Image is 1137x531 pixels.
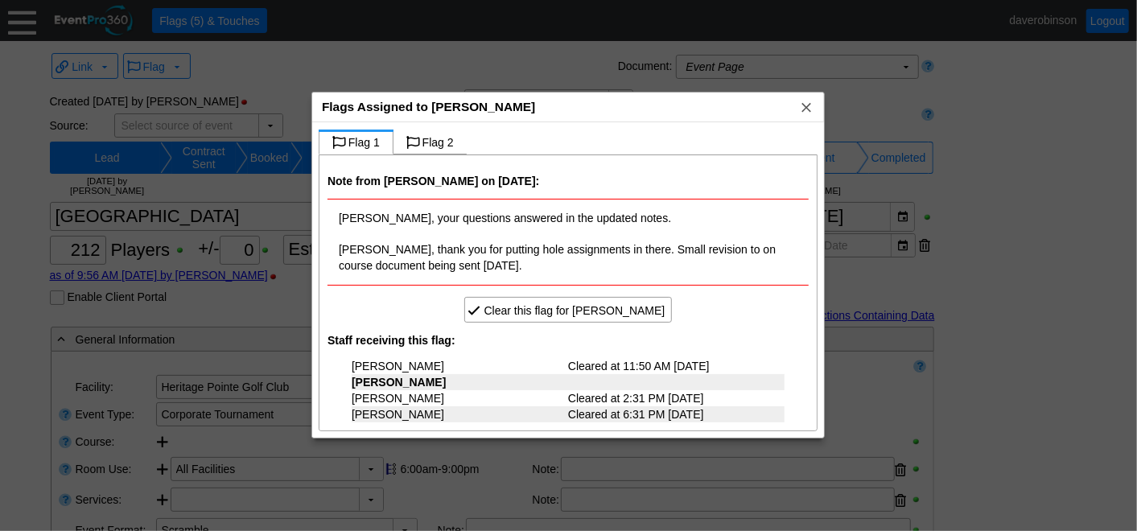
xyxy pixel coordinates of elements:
[352,408,568,421] div: [PERSON_NAME]
[328,175,809,187] div: Note from [PERSON_NAME] on [DATE]:
[481,303,669,319] span: Clear this flag for [PERSON_NAME]
[348,136,380,149] span: Flag 1
[568,392,785,405] div: Cleared at 2:31 PM [DATE]
[468,303,669,316] span: Clear this flag for [PERSON_NAME]
[328,334,809,347] div: Staff receiving this flag:
[352,392,568,405] div: [PERSON_NAME]
[422,136,454,149] span: Flag 2
[339,211,797,227] div: [PERSON_NAME], your questions answered in the updated notes.
[339,242,797,274] div: [PERSON_NAME], thank you for putting hole assignments in there. Small revision to on course docum...
[568,408,785,421] div: Cleared at 6:31 PM [DATE]
[352,360,568,373] div: [PERSON_NAME]
[322,100,535,113] span: Flags Assigned to [PERSON_NAME]
[568,360,785,373] div: Cleared at 11:50 AM [DATE]
[352,376,568,389] div: [PERSON_NAME]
